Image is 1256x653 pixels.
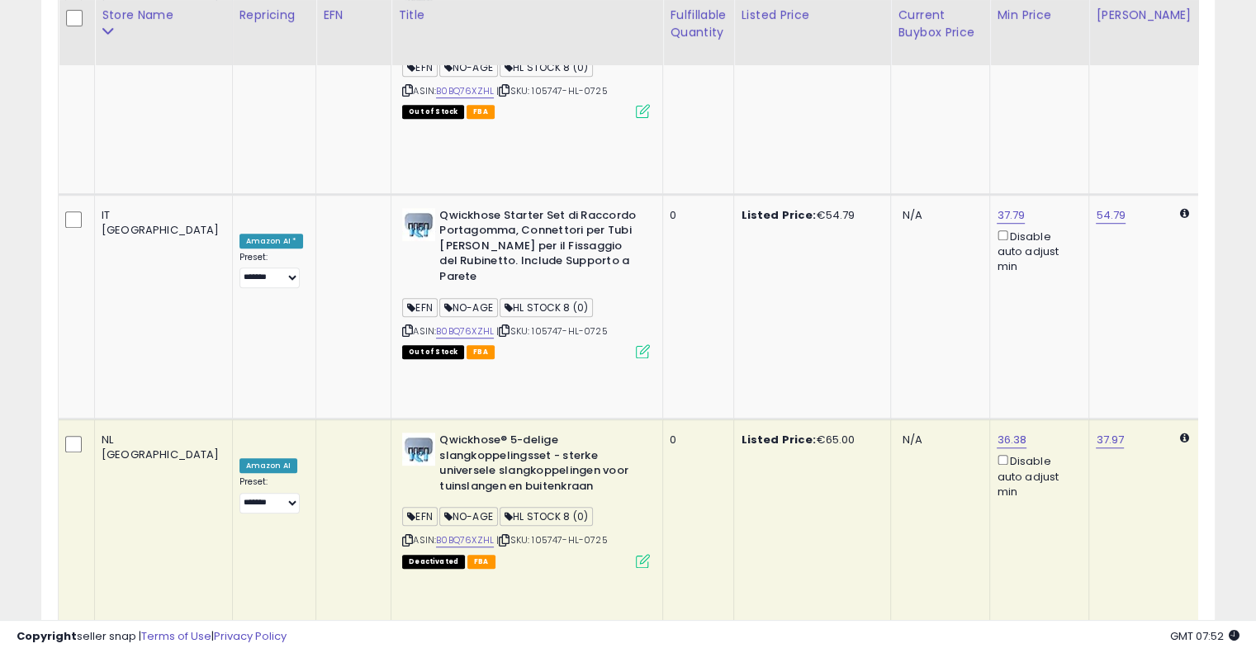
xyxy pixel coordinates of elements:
strong: Copyright [17,628,77,644]
span: FBA [467,105,495,119]
a: B0BQ76XZHL [436,533,494,547]
div: Disable auto adjust min [997,227,1076,275]
b: Qwickhose® 5-delige slangkoppelingsset - sterke universele slangkoppelingen voor tuinslangen en b... [439,433,640,498]
div: 0 [670,433,721,447]
a: Terms of Use [141,628,211,644]
span: HL STOCK 8 (0) [500,298,593,317]
b: Qwickhose Starter Set di Raccordo Portagomma, Connettori per Tubi [PERSON_NAME] per il Fissaggio ... [439,208,640,289]
div: NL [GEOGRAPHIC_DATA] [102,433,220,462]
span: HL STOCK 8 (0) [500,58,593,77]
span: | SKU: 105747-HL-0725 [496,324,608,338]
span: 2025-08-18 07:52 GMT [1170,628,1239,644]
div: Repricing [239,7,310,24]
div: Fulfillable Quantity [670,7,727,41]
span: All listings that are currently out of stock and unavailable for purchase on Amazon [402,345,464,359]
a: 36.38 [997,432,1026,448]
div: Preset: [239,476,304,513]
div: 0 [670,208,721,223]
div: Preset: [239,252,304,289]
span: All listings that are currently out of stock and unavailable for purchase on Amazon [402,105,464,119]
span: HL STOCK 8 (0) [500,507,593,526]
img: 41-jLbEFN4L._SL40_.jpg [402,208,435,241]
div: ASIN: [402,433,650,566]
span: All listings that are unavailable for purchase on Amazon for any reason other than out-of-stock [402,555,465,569]
b: Listed Price: [741,207,816,223]
div: Amazon AI * [239,234,304,248]
span: N/A [902,432,922,447]
div: ASIN: [402,208,650,357]
span: EFN [402,507,438,526]
span: EFN [402,58,438,77]
span: EFN [402,298,438,317]
span: NO-AGE [439,298,498,317]
div: EFN [323,7,384,24]
span: FBA [467,345,495,359]
div: Disable auto adjust min [997,452,1076,499]
a: 37.97 [1096,432,1124,448]
a: B0BQ76XZHL [436,324,494,338]
div: Amazon AI [239,458,297,473]
span: NO-AGE [439,507,498,526]
b: Listed Price: [741,432,816,447]
span: N/A [902,207,922,223]
span: | SKU: 105747-HL-0725 [496,84,608,97]
a: 54.79 [1096,207,1126,224]
span: | SKU: 105747-HL-0725 [496,533,608,547]
div: seller snap | | [17,629,287,645]
span: FBA [467,555,495,569]
div: [PERSON_NAME] [1096,7,1194,24]
div: Title [398,7,656,24]
a: Privacy Policy [214,628,287,644]
span: NO-AGE [439,58,498,77]
div: Min Price [997,7,1082,24]
div: IT [GEOGRAPHIC_DATA] [102,208,220,238]
a: 37.79 [997,207,1025,224]
div: Current Buybox Price [898,7,983,41]
div: Listed Price [741,7,884,24]
img: 41-jLbEFN4L._SL40_.jpg [402,433,435,466]
div: €65.00 [741,433,878,447]
div: €54.79 [741,208,878,223]
div: Store Name [102,7,225,24]
a: B0BQ76XZHL [436,84,494,98]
